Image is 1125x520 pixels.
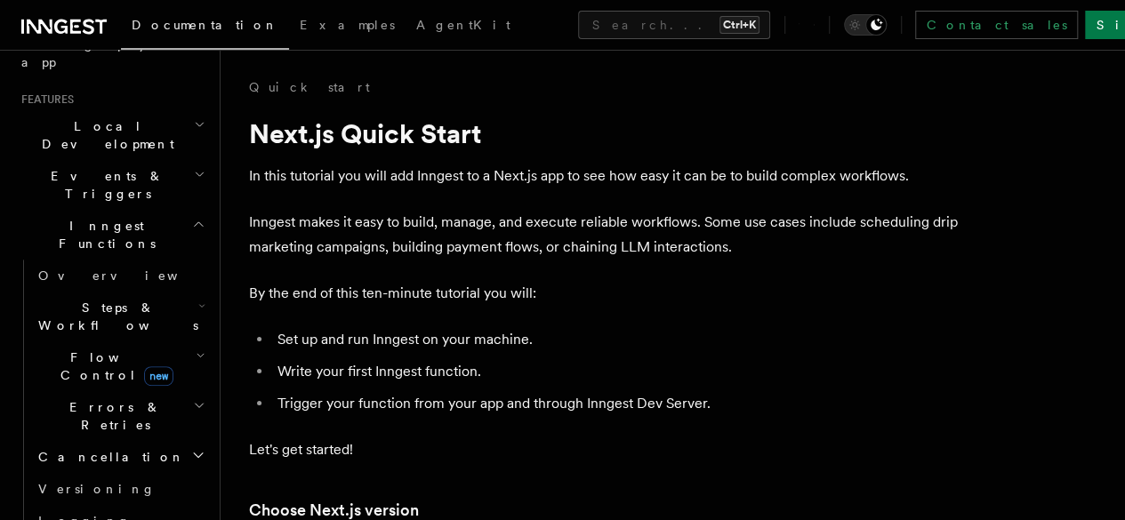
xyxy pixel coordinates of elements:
p: Inngest makes it easy to build, manage, and execute reliable workflows. Some use cases include sc... [249,210,960,260]
a: Overview [31,260,209,292]
button: Errors & Retries [31,391,209,441]
span: Versioning [38,482,156,496]
a: Examples [289,5,406,48]
a: Contact sales [915,11,1078,39]
span: Errors & Retries [31,398,193,434]
a: Quick start [249,78,370,96]
button: Toggle dark mode [844,14,887,36]
span: Events & Triggers [14,167,194,203]
h1: Next.js Quick Start [249,117,960,149]
a: Versioning [31,473,209,505]
button: Cancellation [31,441,209,473]
li: Write your first Inngest function. [272,359,960,384]
a: Setting up your app [14,28,209,78]
span: Examples [300,18,395,32]
span: Documentation [132,18,278,32]
p: Let's get started! [249,437,960,462]
button: Events & Triggers [14,160,209,210]
span: Cancellation [31,448,185,466]
button: Flow Controlnew [31,341,209,391]
span: Steps & Workflows [31,299,198,334]
li: Trigger your function from your app and through Inngest Dev Server. [272,391,960,416]
a: Documentation [121,5,289,50]
span: Flow Control [31,348,196,384]
button: Local Development [14,110,209,160]
span: AgentKit [416,18,510,32]
span: Features [14,92,74,107]
li: Set up and run Inngest on your machine. [272,327,960,352]
span: Inngest Functions [14,217,192,252]
p: By the end of this ten-minute tutorial you will: [249,281,960,306]
button: Steps & Workflows [31,292,209,341]
span: Overview [38,268,221,283]
p: In this tutorial you will add Inngest to a Next.js app to see how easy it can be to build complex... [249,164,960,188]
button: Inngest Functions [14,210,209,260]
span: Local Development [14,117,194,153]
button: Search...Ctrl+K [578,11,770,39]
span: new [144,366,173,386]
a: AgentKit [406,5,521,48]
kbd: Ctrl+K [719,16,759,34]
